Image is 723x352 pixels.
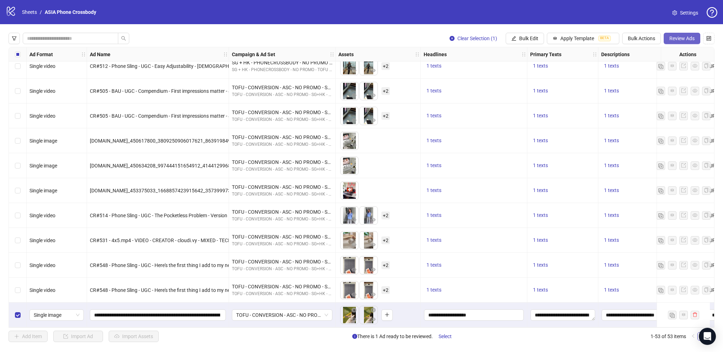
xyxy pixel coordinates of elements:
[439,334,452,339] span: Select
[352,334,357,339] span: info-circle
[419,47,420,61] div: Resize Assets column
[369,91,377,100] button: Preview
[9,203,27,228] div: Select row 49
[232,116,332,123] div: TOFU - CONVERSION - ASC - NO PROMO - SG+HK - MIXED 10072024
[371,93,376,98] span: eye
[424,62,444,70] button: 1 texts
[352,143,357,148] span: eye
[601,309,702,321] div: Edit values
[360,231,377,249] img: Asset 2
[681,213,686,218] span: export
[681,287,686,292] span: export
[352,308,357,313] span: close-circle
[597,52,602,57] span: holder
[29,113,55,119] span: Single video
[371,217,376,222] span: eye
[371,118,376,123] span: eye
[90,238,350,243] span: CR#531 - 4x5.mp4 - VIDEO - CREATOR - cloudi.vy - MIXED - TECHPOUCH - KONMARI - FREEPENCIL - PDP -...
[352,292,357,297] span: eye
[352,167,357,172] span: eye
[352,93,357,98] span: eye
[232,59,332,66] div: SG + HK - PHONECROSSBODY - NO PROMO - TOFU - CONVERSION - ASC - 030923
[672,10,677,15] span: setting
[341,57,358,75] img: Asset 1
[360,306,377,324] img: Asset 2
[703,33,714,44] button: Configure table settings
[681,163,686,168] span: export
[533,212,548,218] span: 1 texts
[657,62,665,70] button: Duplicate
[457,36,497,41] span: Clear Selection (1)
[707,7,717,18] span: question-circle
[352,331,457,342] span: There is 1 Ad ready to be reviewed.
[506,33,544,44] button: Bulk Edit
[352,317,357,322] span: eye
[232,158,332,166] div: TOFU - CONVERSION - ASC - NO PROMO - SG+HK - MIXED 10072024 Ad Set
[350,290,358,299] button: Preview
[29,188,57,193] span: Single image
[424,261,444,270] button: 1 texts
[232,283,332,290] div: TOFU - CONVERSION - ASC - NO PROMO - SG+HK - MIXED 10072024 Ad Set
[232,233,332,241] div: TOFU - CONVERSION - ASC - NO PROMO - SG+HK - MIXED 10072024 Ad Set
[360,57,377,75] img: Asset 2
[664,33,700,44] button: Review Ads
[604,262,619,268] span: 1 texts
[90,113,424,119] span: CR#505 - BAU - UGC - Compendium - First impressions matter - 4x5.mp4 - VIDEO - EGC - MILES - MIXE...
[369,116,377,125] button: Preview
[657,112,665,120] button: Duplicate
[657,286,665,294] button: Duplicate
[360,256,377,274] img: Asset 2
[426,287,441,293] span: 1 texts
[601,236,622,245] button: 1 texts
[604,88,619,94] span: 1 texts
[350,66,358,75] button: Preview
[530,211,551,220] button: 1 texts
[371,242,376,247] span: eye
[521,52,526,57] span: holder
[519,36,538,41] span: Bulk Edit
[698,332,706,340] a: 1
[692,188,697,193] span: eye
[530,50,561,58] strong: Primary Texts
[692,113,697,118] span: eye
[424,161,444,170] button: 1 texts
[381,261,390,269] span: + 2
[424,309,524,321] div: Edit values
[232,84,332,91] div: TOFU - CONVERSION - ASC - NO PROMO - SG+HK - MIXED 10072024 Ad Set
[232,91,332,98] div: TOFU - CONVERSION - ASC - NO PROMO - SG+HK - MIXED 10072024
[681,113,686,118] span: export
[533,237,548,243] span: 1 texts
[232,166,332,173] div: TOFU - CONVERSION - ASC - NO PROMO - SG+HK - MIXED 10072024
[29,63,55,69] span: Single video
[381,212,390,219] span: + 2
[424,87,444,95] button: 1 texts
[232,183,332,191] div: TOFU - CONVERSION - ASC - NO PROMO - SG+HK - MIXED 10072024 Ad Set
[689,332,697,341] button: left
[681,88,686,93] span: export
[533,88,548,94] span: 1 texts
[360,207,377,224] img: Asset 2
[415,52,420,57] span: holder
[9,128,27,153] div: Select row 46
[232,50,275,58] strong: Campaign & Ad Set
[604,187,619,193] span: 1 texts
[232,108,332,116] div: TOFU - CONVERSION - ASC - NO PROMO - SG+HK - MIXED 10072024 Ad Set
[232,141,332,148] div: TOFU - CONVERSION - ASC - NO PROMO - SG+HK - MIXED 10072024
[333,47,335,61] div: Resize Campaign & Ad Set column
[350,191,358,199] button: Preview
[530,286,551,294] button: 1 texts
[9,253,27,278] div: Select row 51
[601,62,622,70] button: 1 texts
[426,237,441,243] span: 1 texts
[341,107,358,125] img: Asset 1
[692,88,697,93] span: eye
[369,216,377,224] button: Preview
[692,63,697,68] span: eye
[657,261,665,270] button: Duplicate
[350,266,358,274] button: Preview
[9,47,27,62] div: Select all rows
[352,217,357,222] span: eye
[341,306,358,324] div: Asset 1
[426,88,441,94] span: 1 texts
